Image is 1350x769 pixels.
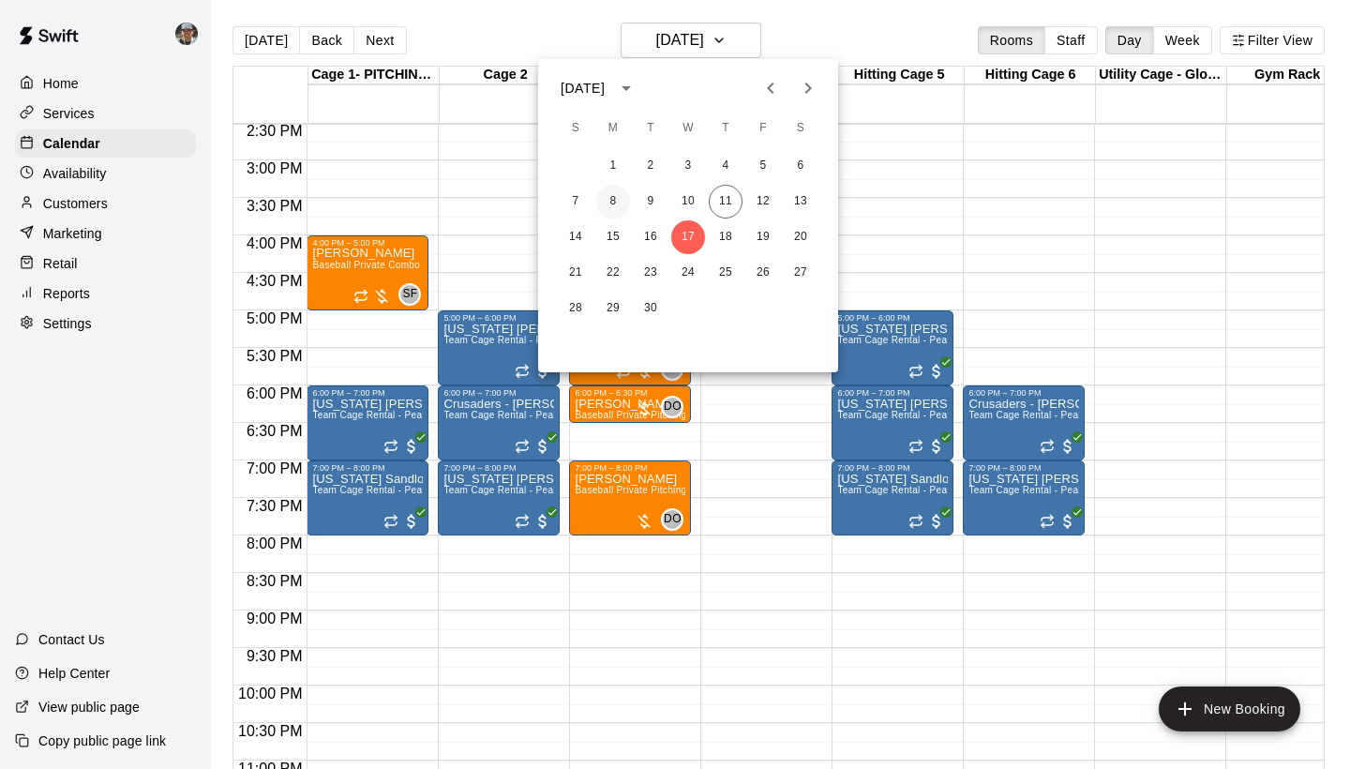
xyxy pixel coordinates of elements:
button: 1 [596,149,630,183]
button: 9 [634,185,667,219]
button: 5 [746,149,780,183]
span: Wednesday [671,110,705,147]
button: 19 [746,220,780,254]
button: 26 [746,256,780,290]
span: Monday [596,110,630,147]
span: Tuesday [634,110,667,147]
button: 6 [784,149,817,183]
button: 22 [596,256,630,290]
span: Friday [746,110,780,147]
button: Next month [789,69,827,107]
button: 23 [634,256,667,290]
span: Saturday [784,110,817,147]
button: 7 [559,185,592,219]
button: calendar view is open, switch to year view [610,72,642,104]
button: 28 [559,292,592,325]
button: 30 [634,292,667,325]
button: 24 [671,256,705,290]
button: 3 [671,149,705,183]
button: 25 [709,256,742,290]
button: 13 [784,185,817,219]
button: 10 [671,185,705,219]
button: 29 [596,292,630,325]
span: Thursday [709,110,742,147]
button: 14 [559,220,592,254]
button: 17 [671,220,705,254]
button: 21 [559,256,592,290]
button: 15 [596,220,630,254]
div: [DATE] [561,79,605,98]
button: 16 [634,220,667,254]
button: Previous month [752,69,789,107]
span: Sunday [559,110,592,147]
button: 2 [634,149,667,183]
button: 4 [709,149,742,183]
button: 11 [709,185,742,219]
button: 27 [784,256,817,290]
button: 12 [746,185,780,219]
button: 8 [596,185,630,219]
button: 18 [709,220,742,254]
button: 20 [784,220,817,254]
